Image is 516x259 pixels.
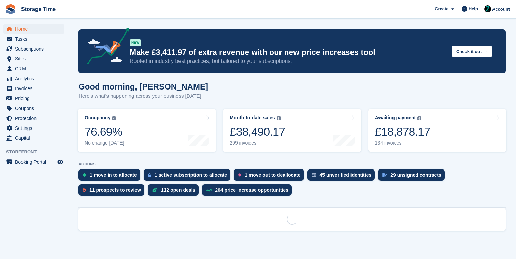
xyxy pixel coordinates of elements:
img: verify_identity-adf6edd0f0f0b5bbfe63781bf79b02c33cf7c696d77639b501bdc392416b5a36.svg [312,173,316,177]
a: Occupancy 76.69% No change [DATE] [78,109,216,152]
a: menu [3,94,64,103]
span: CRM [15,64,56,73]
div: 1 move in to allocate [90,172,137,178]
a: menu [3,123,64,133]
div: 204 price increase opportunities [215,187,288,193]
span: Capital [15,133,56,143]
div: 1 move out to deallocate [245,172,300,178]
a: 45 unverified identities [307,169,378,184]
img: price-adjustments-announcement-icon-8257ccfd72463d97f412b2fc003d46551f7dbcb40ab6d574587a9cd5c0d94... [82,28,129,67]
div: 11 prospects to review [89,187,141,193]
span: Tasks [15,34,56,44]
div: Month-to-date sales [230,115,275,121]
img: deal-1b604bf984904fb50ccaf53a9ad4b4a5d6e5aea283cecdc64d6e3604feb123c2.svg [152,188,158,192]
div: 1 active subscription to allocate [155,172,227,178]
span: Booking Portal [15,157,56,167]
span: Create [435,5,448,12]
img: icon-info-grey-7440780725fd019a000dd9b08b2336e03edf1995a4989e88bcd33f0948082b44.svg [417,116,421,120]
img: active_subscription_to_allocate_icon-d502201f5373d7db506a760aba3b589e785aa758c864c3986d89f69b8ff3... [148,173,151,177]
a: menu [3,157,64,167]
img: move_ins_to_allocate_icon-fdf77a2bb77ea45bf5b3d319d69a93e2d87916cf1d5bf7949dd705db3b84f3ca.svg [83,173,86,177]
div: 134 invoices [375,140,430,146]
img: price_increase_opportunities-93ffe204e8149a01c8c9dc8f82e8f89637d9d84a8eef4429ea346261dce0b2c0.svg [206,189,212,192]
a: 1 move out to deallocate [234,169,307,184]
div: Occupancy [85,115,110,121]
img: icon-info-grey-7440780725fd019a000dd9b08b2336e03edf1995a4989e88bcd33f0948082b44.svg [277,116,281,120]
a: 1 active subscription to allocate [144,169,234,184]
img: contract_signature_icon-13c848040528278c33f63329250d36e43548de30e8caae1d1a13099fd9432cc5.svg [382,173,387,177]
h1: Good morning, [PERSON_NAME] [78,82,208,91]
div: Awaiting payment [375,115,416,121]
a: Awaiting payment £18,878.17 134 invoices [368,109,506,152]
span: Storefront [6,149,68,155]
a: menu [3,24,64,34]
div: £38,490.17 [230,125,285,139]
span: Subscriptions [15,44,56,54]
div: 76.69% [85,125,124,139]
span: Account [492,6,510,13]
p: ACTIONS [78,162,506,166]
a: menu [3,104,64,113]
img: stora-icon-8386f47178a22dfd0bd8f6a31ec36ba5ce8667c1dd55bd0f319d3a0aa187defe.svg [5,4,16,14]
span: Protection [15,113,56,123]
span: Home [15,24,56,34]
div: NEW [130,39,141,46]
span: Analytics [15,74,56,83]
button: Check it out → [451,46,492,57]
span: Help [469,5,478,12]
a: menu [3,34,64,44]
a: Preview store [56,158,64,166]
div: 45 unverified identities [320,172,372,178]
a: 29 unsigned contracts [378,169,448,184]
span: Settings [15,123,56,133]
div: No change [DATE] [85,140,124,146]
img: prospect-51fa495bee0391a8d652442698ab0144808aea92771e9ea1ae160a38d050c398.svg [83,188,86,192]
a: menu [3,54,64,64]
span: Invoices [15,84,56,93]
img: icon-info-grey-7440780725fd019a000dd9b08b2336e03edf1995a4989e88bcd33f0948082b44.svg [112,116,116,120]
a: Storage Time [18,3,58,15]
a: menu [3,113,64,123]
a: menu [3,74,64,83]
img: Zain Sarwar [484,5,491,12]
div: 112 open deals [161,187,195,193]
p: Here's what's happening across your business [DATE] [78,92,208,100]
a: menu [3,44,64,54]
span: Coupons [15,104,56,113]
div: 299 invoices [230,140,285,146]
span: Sites [15,54,56,64]
a: 11 prospects to review [78,184,148,199]
div: £18,878.17 [375,125,430,139]
div: 29 unsigned contracts [390,172,441,178]
p: Rooted in industry best practices, but tailored to your subscriptions. [130,57,446,65]
img: move_outs_to_deallocate_icon-f764333ba52eb49d3ac5e1228854f67142a1ed5810a6f6cc68b1a99e826820c5.svg [238,173,241,177]
span: Pricing [15,94,56,103]
a: 204 price increase opportunities [202,184,295,199]
p: Make £3,411.97 of extra revenue with our new price increases tool [130,47,446,57]
a: Month-to-date sales £38,490.17 299 invoices [223,109,361,152]
a: 1 move in to allocate [78,169,144,184]
a: menu [3,133,64,143]
a: 112 open deals [148,184,202,199]
a: menu [3,64,64,73]
a: menu [3,84,64,93]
